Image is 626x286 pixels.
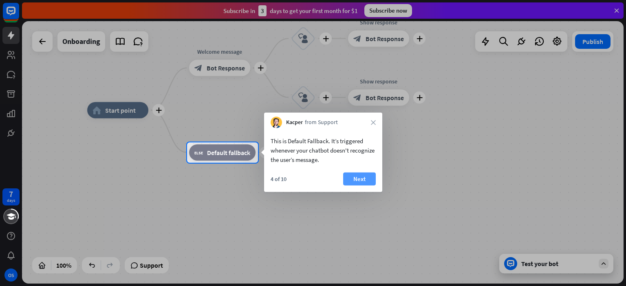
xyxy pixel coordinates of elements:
[305,118,338,127] span: from Support
[271,175,287,183] div: 4 of 10
[271,136,376,164] div: This is Default Fallback. It’s triggered whenever your chatbot doesn't recognize the user’s message.
[343,172,376,186] button: Next
[371,120,376,125] i: close
[194,148,203,157] i: block_fallback
[207,148,250,157] span: Default fallback
[7,3,31,28] button: Open LiveChat chat widget
[286,118,303,127] span: Kacper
